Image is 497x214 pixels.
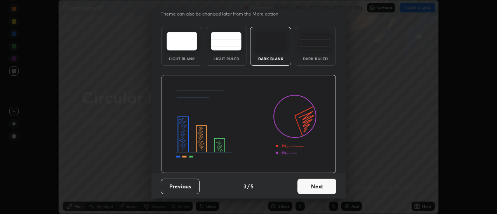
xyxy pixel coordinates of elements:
button: Previous [161,179,200,194]
h4: 5 [250,182,254,190]
img: darkTheme.f0cc69e5.svg [255,32,286,50]
h4: 3 [243,182,247,190]
p: Theme can also be changed later from the More option [161,10,287,17]
img: lightRuledTheme.5fabf969.svg [211,32,242,50]
img: darkThemeBanner.d06ce4a2.svg [161,75,336,174]
div: Light Blank [166,57,197,61]
div: Light Ruled [211,57,242,61]
img: darkRuledTheme.de295e13.svg [300,32,330,50]
img: lightTheme.e5ed3b09.svg [167,32,197,50]
button: Next [297,179,336,194]
div: Dark Ruled [300,57,331,61]
h4: / [247,182,250,190]
div: Dark Blank [255,57,286,61]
